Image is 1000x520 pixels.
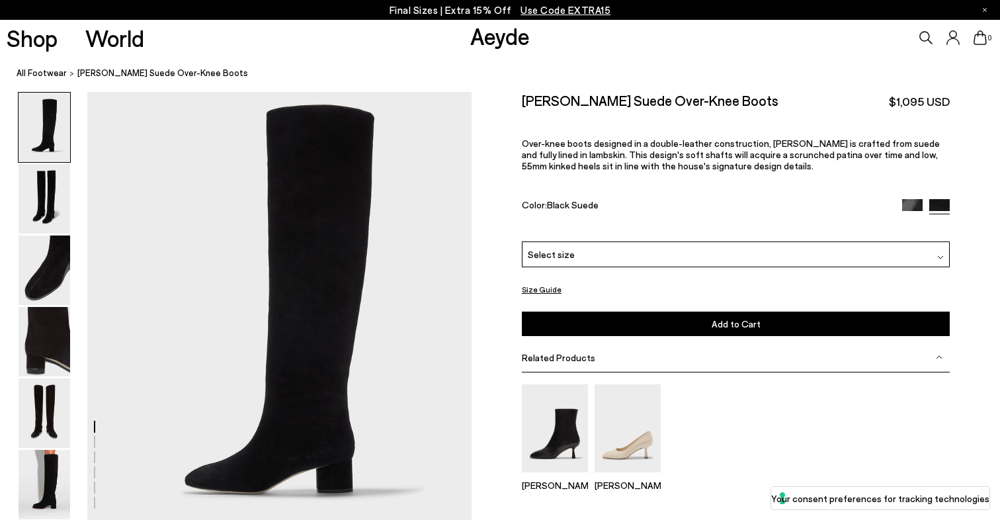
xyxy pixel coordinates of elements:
span: Black Suede [547,199,599,210]
p: [PERSON_NAME] [522,480,588,491]
p: [PERSON_NAME] [595,480,661,491]
a: Aeyde [470,22,530,50]
span: Navigate to /collections/ss25-final-sizes [521,4,610,16]
a: World [85,26,144,50]
img: Willa Suede Over-Knee Boots - Image 3 [19,236,70,305]
p: Over-knee boots designed in a double-leather construction, [PERSON_NAME] is crafted from suede an... [522,138,950,171]
span: [PERSON_NAME] Suede Over-Knee Boots [77,66,248,80]
label: Your consent preferences for tracking technologies [771,492,989,505]
img: Giotta Round-Toe Pumps [595,384,661,472]
button: Add to Cart [522,312,950,336]
img: Willa Suede Over-Knee Boots - Image 5 [19,378,70,448]
img: svg%3E [936,354,942,361]
span: Add to Cart [712,318,761,329]
nav: breadcrumb [17,56,1000,92]
span: 0 [987,34,993,42]
h2: [PERSON_NAME] Suede Over-Knee Boots [522,92,778,108]
span: $1,095 USD [889,93,950,110]
span: Select size [528,247,575,261]
a: All Footwear [17,66,67,80]
a: 0 [974,30,987,45]
p: Final Sizes | Extra 15% Off [390,2,611,19]
button: Size Guide [522,281,562,298]
img: Willa Suede Over-Knee Boots - Image 1 [19,93,70,162]
img: Willa Suede Over-Knee Boots - Image 6 [19,450,70,519]
div: Color: [522,199,888,214]
img: Willa Suede Over-Knee Boots - Image 2 [19,164,70,234]
span: Related Products [522,352,595,363]
a: Shop [7,26,58,50]
a: Dorothy Soft Sock Boots [PERSON_NAME] [522,463,588,491]
img: Willa Suede Over-Knee Boots - Image 4 [19,307,70,376]
img: Dorothy Soft Sock Boots [522,384,588,472]
button: Your consent preferences for tracking technologies [771,487,989,509]
a: Giotta Round-Toe Pumps [PERSON_NAME] [595,463,661,491]
img: svg%3E [937,254,944,261]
